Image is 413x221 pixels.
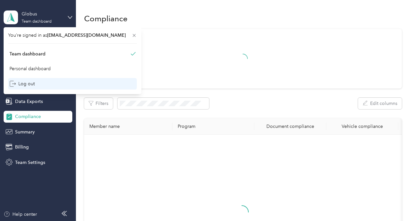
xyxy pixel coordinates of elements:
[358,98,402,109] button: Edit columns
[172,118,254,135] th: Program
[47,32,126,38] span: [EMAIL_ADDRESS][DOMAIN_NAME]
[22,20,52,24] div: Team dashboard
[22,10,63,17] div: Globus
[9,65,51,72] div: Personal dashboard
[376,184,413,221] iframe: Everlance-gr Chat Button Frame
[15,144,29,151] span: Billing
[84,118,172,135] th: Member name
[8,32,137,39] span: You’re signed in as
[15,98,43,105] span: Data Exports
[9,80,35,87] div: Log out
[4,211,37,218] button: Help center
[15,113,41,120] span: Compliance
[9,50,45,57] div: Team dashboard
[15,129,35,135] span: Summary
[260,124,321,129] div: Document compliance
[84,98,113,109] button: Filters
[332,124,393,129] div: Vehicle compliance
[84,15,128,22] h1: Compliance
[15,159,45,166] span: Team Settings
